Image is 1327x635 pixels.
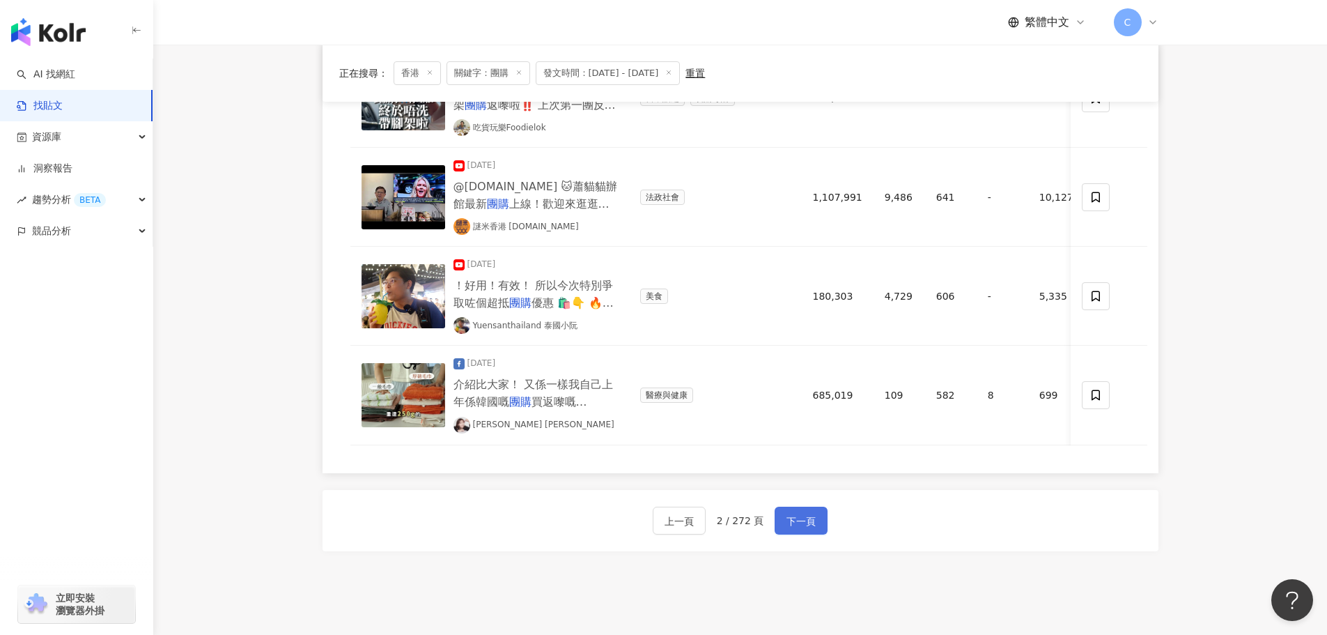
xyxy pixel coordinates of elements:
img: KOL Avatar [453,317,470,334]
span: 美食 [640,289,668,304]
div: - [988,289,1017,304]
a: KOL Avatar謎米香港 [DOMAIN_NAME] [453,218,579,235]
img: post-image [362,264,445,328]
img: KOL Avatar [453,119,470,136]
span: 醫療與健康 [640,388,693,403]
div: [DATE] [467,159,496,172]
iframe: Help Scout Beacon - Open [1271,579,1313,621]
div: [DATE] [467,357,496,370]
span: 資源庫 [32,121,61,153]
a: chrome extension立即安裝 瀏覽器外掛 [18,586,135,623]
a: 洞察報告 [17,162,72,176]
img: post-image [362,363,445,427]
span: 上一頁 [665,513,694,530]
span: 上線！歡迎來逛逛：[URL] [453,197,610,228]
div: - [988,190,1017,205]
span: 立即安裝 瀏覽器外掛 [56,592,104,617]
span: rise [17,195,26,205]
div: 重置 [685,68,705,79]
span: ！好用！有效！ 所以今次特別爭取咗個超抵 [453,279,613,309]
span: 發文時間：[DATE] - [DATE] [536,61,681,85]
span: 介紹比大家！ 又係一樣我自己上年係韓國嘅 [453,378,613,408]
a: KOL Avatar吃貨玩樂Foodielok [453,119,546,136]
span: 正在搜尋 ： [339,68,388,79]
img: chrome extension [22,593,49,615]
img: KOL Avatar [453,417,470,434]
span: 競品分析 [32,215,71,247]
span: 關鍵字：團購 [447,61,530,85]
div: 641 [936,190,965,205]
img: post-image [362,165,445,229]
mark: 團購 [487,197,509,211]
div: 582 [936,388,965,403]
mark: 團購 [509,296,531,309]
mark: 團購 [465,98,487,112]
a: KOL AvatarYuensanthailand 泰國小阮 [453,317,577,334]
div: [DATE] [467,258,496,271]
span: C [1124,15,1131,30]
div: 9,486 [885,190,914,205]
span: 2 / 272 頁 [717,515,764,526]
div: BETA [74,193,106,207]
span: 繁體中文 [1025,15,1069,30]
span: 優惠 🛍️👇 🔥 太.抵.買. [453,296,614,327]
div: 180,303 [813,289,862,304]
span: 趨勢分析 [32,184,106,215]
button: 下一頁 [775,507,828,535]
a: 找貼文 [17,99,63,113]
div: 109 [885,388,914,403]
div: 685,019 [813,388,862,403]
div: 5,335 [1039,289,1073,304]
mark: 團購 [509,395,531,408]
button: 上一頁 [653,507,706,535]
div: 10,127 [1039,190,1073,205]
a: searchAI 找網紅 [17,68,75,82]
div: 1,107,991 [813,190,862,205]
div: 606 [936,289,965,304]
span: 法政社會 [640,190,685,205]
a: KOL Avatar[PERSON_NAME] [PERSON_NAME] [453,417,614,434]
span: 香港 [394,61,441,85]
img: KOL Avatar [453,218,470,235]
div: 8 [988,388,1017,403]
span: 下一頁 [786,513,816,530]
div: 699 [1039,388,1073,403]
img: logo [11,18,86,46]
span: @[DOMAIN_NAME] 🐱蕭貓貓辦館最新 [453,180,617,211]
div: 4,729 [885,289,914,304]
